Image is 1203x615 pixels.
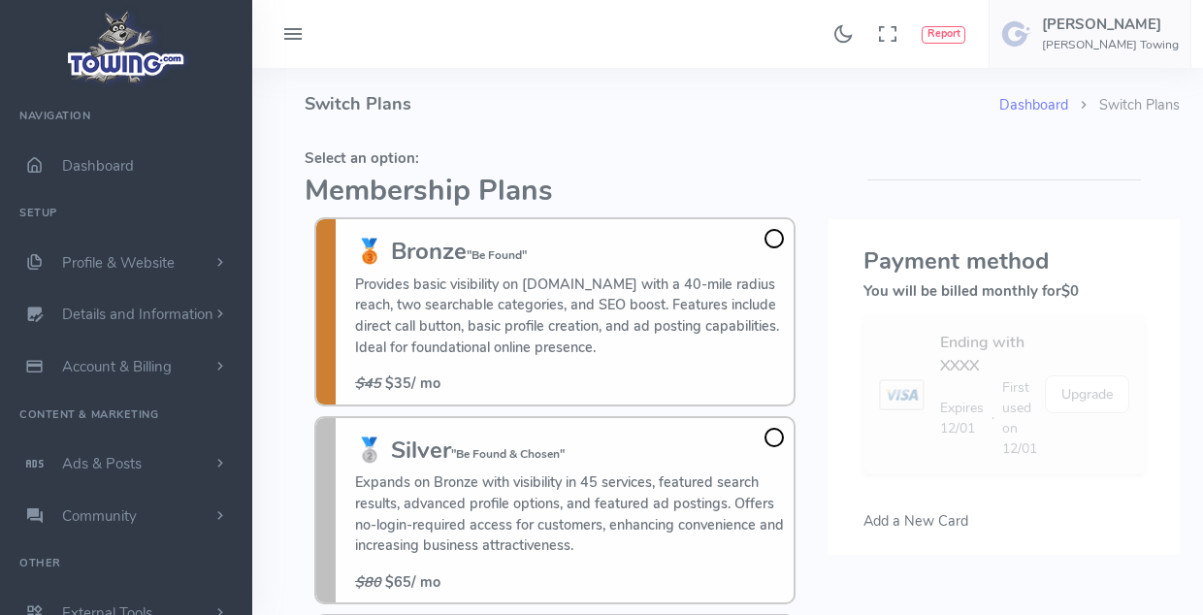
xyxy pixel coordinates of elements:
[879,379,925,410] img: card image
[62,253,175,273] span: Profile & Website
[992,407,994,428] span: ·
[940,331,1045,377] div: Ending with XXXX
[355,572,381,592] s: $80
[1042,39,1179,51] h6: [PERSON_NAME] Towing
[305,176,805,208] h2: Membership Plans
[922,26,965,44] button: Report
[1042,16,1179,32] h5: [PERSON_NAME]
[355,437,784,463] h3: 🥈 Silver
[62,506,137,526] span: Community
[355,275,784,358] p: Provides basic visibility on [DOMAIN_NAME] with a 40-mile radius reach, two searchable categories...
[863,283,1145,299] h5: You will be billed monthly for
[355,572,440,592] span: / mo
[451,446,565,462] small: "Be Found & Chosen"
[305,150,805,166] h5: Select an option:
[385,373,411,393] b: $35
[1068,95,1180,116] li: Switch Plans
[62,156,134,176] span: Dashboard
[355,239,784,264] h3: 🥉 Bronze
[467,247,527,263] small: "Be Found"
[62,306,213,325] span: Details and Information
[1061,281,1079,301] span: $0
[940,398,984,438] span: Expires 12/01
[1001,18,1032,49] img: user-image
[355,373,381,393] s: $45
[1045,375,1129,413] button: Upgrade
[355,472,784,556] p: Expands on Bronze with visibility in 45 services, featured search results, advanced profile optio...
[999,95,1068,114] a: Dashboard
[385,572,411,592] b: $65
[62,357,172,376] span: Account & Billing
[62,454,142,473] span: Ads & Posts
[863,248,1145,274] h3: Payment method
[355,373,440,393] span: / mo
[1002,377,1045,459] span: First used on 12/01
[305,68,999,141] h4: Switch Plans
[61,6,192,88] img: logo
[863,511,968,531] span: Add a New Card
